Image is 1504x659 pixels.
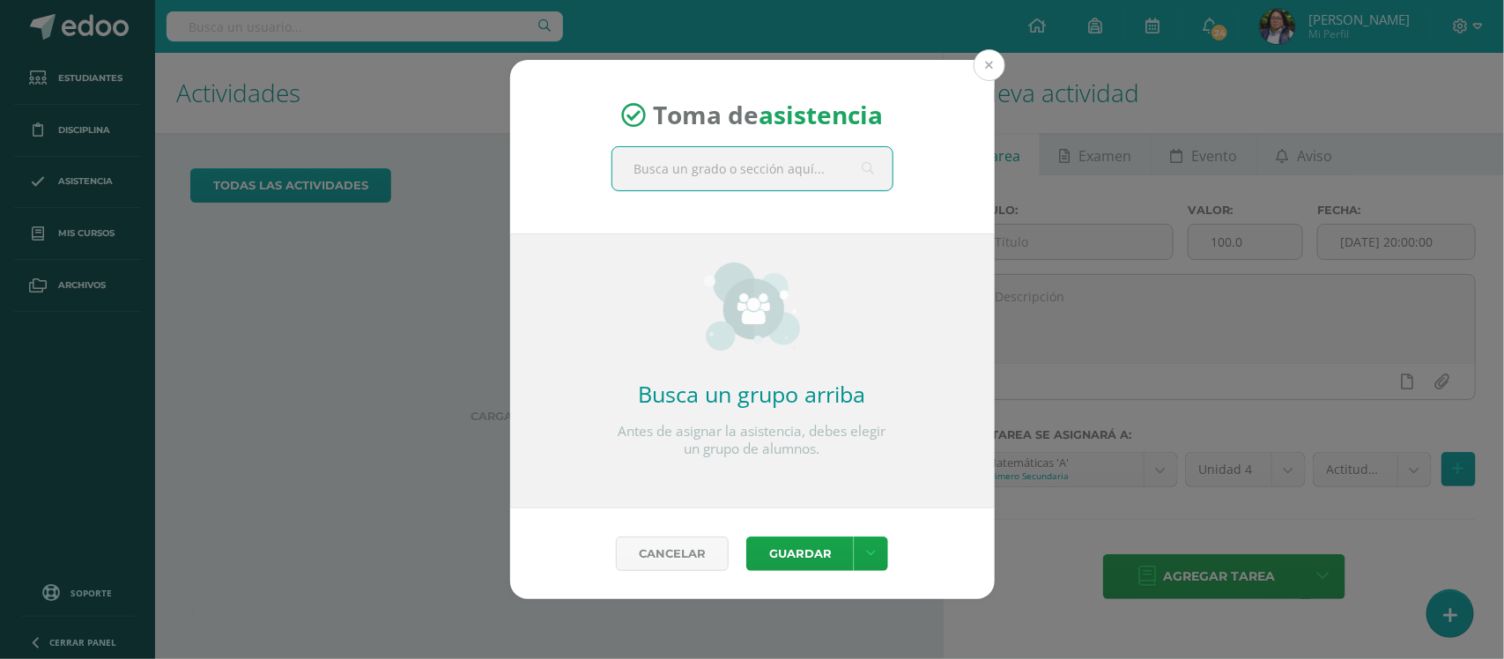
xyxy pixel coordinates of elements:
h2: Busca un grupo arriba [611,379,893,409]
span: Toma de [653,99,883,132]
strong: asistencia [759,99,883,132]
button: Close (Esc) [974,49,1005,81]
p: Antes de asignar la asistencia, debes elegir un grupo de alumnos. [611,423,893,458]
input: Busca un grado o sección aquí... [612,147,893,190]
a: Cancelar [616,537,729,571]
img: groups_small.png [704,263,800,351]
button: Guardar [746,537,854,571]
